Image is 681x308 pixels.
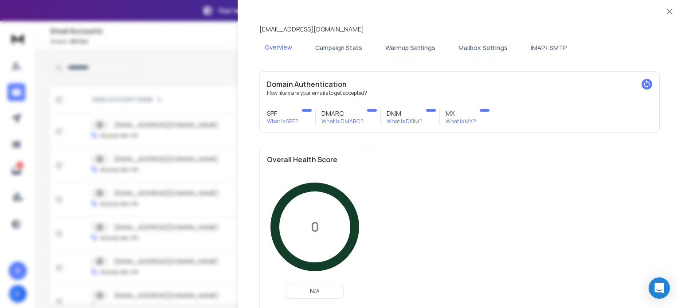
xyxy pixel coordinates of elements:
p: N/A [290,288,340,295]
p: What is DMARC ? [321,118,364,125]
button: Warmup Settings [380,38,441,58]
p: 0 [311,219,319,235]
div: Open Intercom Messenger [649,277,670,299]
h3: MX [446,109,476,118]
h2: Overall Health Score [267,154,363,165]
button: IMAP/ SMTP [525,38,572,58]
p: What is SPF ? [267,118,298,125]
button: Mailbox Settings [453,38,513,58]
h2: Domain Authentication [267,79,652,90]
h3: DKIM [387,109,423,118]
h3: DMARC [321,109,364,118]
p: What is MX ? [446,118,476,125]
p: What is DKIM ? [387,118,423,125]
button: Campaign Stats [310,38,368,58]
p: [EMAIL_ADDRESS][DOMAIN_NAME] [259,25,364,34]
button: Overview [259,38,297,58]
h3: SPF [267,109,298,118]
p: How likely are your emails to get accepted? [267,90,652,97]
